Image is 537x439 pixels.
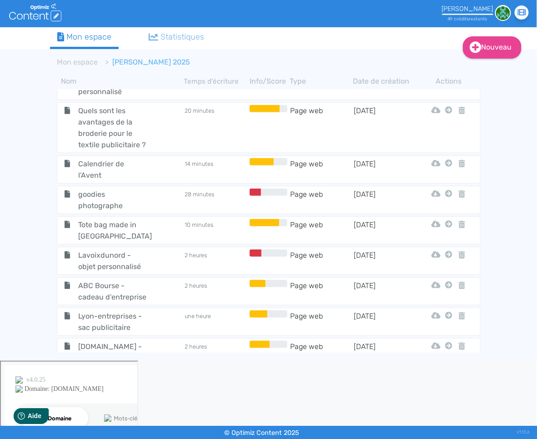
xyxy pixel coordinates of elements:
[24,24,103,31] div: Domaine: [DOMAIN_NAME]
[15,24,22,31] img: website_grey.svg
[517,426,530,439] div: V1.13.6
[46,7,60,15] span: Aide
[353,341,417,364] td: [DATE]
[184,158,248,181] td: 14 minutes
[353,105,417,150] td: [DATE]
[353,310,417,333] td: [DATE]
[290,158,353,181] td: Page web
[447,16,487,22] small: 49 crédit restant
[184,76,247,87] th: Temps d'écriture
[184,310,248,333] td: une heure
[467,16,469,22] span: s
[149,31,204,43] div: Statistiques
[290,76,353,87] th: Type
[184,249,248,272] td: 2 heures
[184,280,248,303] td: 2 heures
[495,5,511,21] img: 1e30b6080cd60945577255910d948632
[47,54,70,60] div: Domaine
[50,51,422,73] nav: breadcrumb
[98,57,191,68] li: [PERSON_NAME] 2025
[290,310,353,333] td: Page web
[290,280,353,303] td: Page web
[71,280,155,303] span: ABC Bourse - cadeau d'entreprise
[57,31,112,43] div: Mon espace
[71,105,155,150] span: Quels sont les avantages de la broderie pour le textile publicitaire ?
[71,341,155,364] span: [DOMAIN_NAME] - [DOMAIN_NAME]
[290,249,353,272] td: Page web
[184,105,248,150] td: 20 minutes
[353,280,417,303] td: [DATE]
[71,219,155,242] span: Tote bag made in [GEOGRAPHIC_DATA]
[353,158,417,181] td: [DATE]
[57,76,184,87] th: Nom
[290,189,353,211] td: Page web
[141,27,211,47] a: Statistiques
[15,15,22,22] img: logo_orange.svg
[57,58,98,66] a: Mon espace
[444,76,453,87] th: Actions
[442,5,493,13] div: [PERSON_NAME]
[25,15,45,22] div: v 4.0.25
[353,219,417,242] td: [DATE]
[463,36,522,59] a: Nouveau
[225,429,300,437] small: © Optimiz Content 2025
[353,249,417,272] td: [DATE]
[71,310,155,333] span: Lyon-entreprises - sac publicitaire
[103,53,110,60] img: tab_keywords_by_traffic_grey.svg
[485,16,487,22] span: s
[353,76,417,87] th: Date de création
[184,189,248,211] td: 28 minutes
[247,76,290,87] th: Info/Score
[290,105,353,150] td: Page web
[50,27,119,49] a: Mon espace
[71,158,155,181] span: Calendrier de l'Avent
[290,341,353,364] td: Page web
[37,53,44,60] img: tab_domain_overview_orange.svg
[71,249,155,272] span: Lavoixdunord - objet personnalisé
[184,219,248,242] td: 10 minutes
[113,54,139,60] div: Mots-clés
[290,219,353,242] td: Page web
[353,189,417,211] td: [DATE]
[184,341,248,364] td: 2 heures
[71,189,155,211] span: goodies photographe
